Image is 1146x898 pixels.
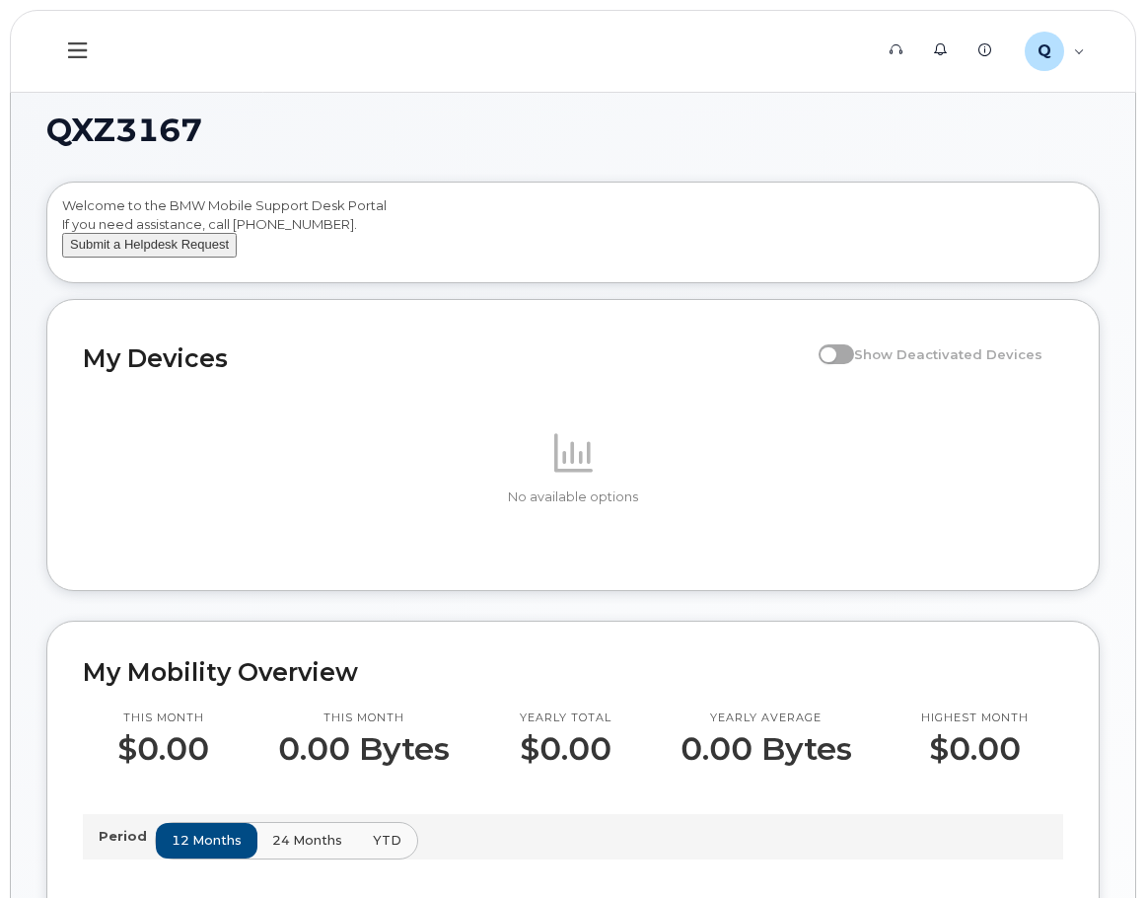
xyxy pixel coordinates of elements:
span: Show Deactivated Devices [854,346,1042,362]
p: $0.00 [921,731,1029,767]
p: No available options [83,488,1063,506]
p: $0.00 [117,731,209,767]
span: 24 months [272,831,342,850]
button: Submit a Helpdesk Request [62,233,237,258]
p: Yearly total [520,711,611,726]
p: Highest month [921,711,1029,726]
h2: My Mobility Overview [83,657,1063,687]
iframe: Messenger Launcher [1060,812,1131,883]
p: This month [117,711,209,726]
input: Show Deactivated Devices [819,336,834,351]
p: This month [278,711,450,726]
div: Welcome to the BMW Mobile Support Desk Portal If you need assistance, call [PHONE_NUMBER]. [62,196,1084,275]
p: Yearly average [680,711,852,726]
p: 0.00 Bytes [278,731,450,767]
p: $0.00 [520,731,611,767]
a: Submit a Helpdesk Request [62,236,237,252]
p: Period [99,827,155,846]
h2: My Devices [83,343,809,373]
span: YTD [373,831,401,850]
span: QXZ3167 [46,115,202,145]
p: 0.00 Bytes [680,731,852,767]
